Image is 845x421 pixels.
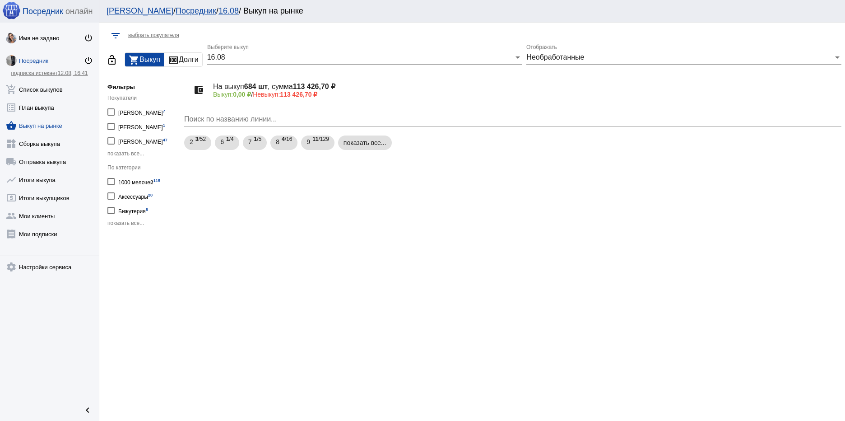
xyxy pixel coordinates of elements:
span: Необработанные [526,53,584,61]
mat-icon: settings [6,262,17,272]
span: 2 [190,134,193,150]
h5: Фильтры [107,84,180,90]
mat-icon: widgets [6,138,17,149]
span: /16 [282,134,292,152]
b: 4 [282,136,285,142]
img: apple-icon-60x60.png [2,1,20,19]
span: /5 [254,134,261,152]
mat-icon: power_settings_new [84,33,93,42]
mat-icon: lock_open [107,55,117,65]
div: Имя не задано [19,35,84,42]
span: /129 [312,134,329,152]
small: 1 [163,123,165,128]
button: Долги [164,53,202,66]
b: 11 [312,136,318,142]
mat-icon: add_shopping_cart [6,84,17,95]
span: показать все... [107,220,144,226]
b: 3 [195,136,199,142]
span: 7 [248,134,252,150]
small: 8 [146,207,148,212]
a: Посредник [176,6,216,15]
mat-icon: local_shipping [6,156,17,167]
mat-icon: account_balance_wallet [191,83,206,97]
div: [PERSON_NAME] [118,135,167,147]
button: Выкуп [125,53,164,66]
mat-icon: show_chart [6,174,17,185]
small: 115 [153,178,160,183]
div: Покупатели [107,95,180,101]
div: 1000 мелочей [118,175,160,187]
mat-icon: power_settings_new [84,56,93,65]
small: 47 [163,138,167,142]
p: / [213,91,834,98]
a: подписка истекает12.08, 16:41 [11,70,88,76]
b: 1 [226,136,229,142]
div: Посредник [19,57,84,64]
mat-icon: local_atm [6,192,17,203]
span: /4 [226,134,234,152]
mat-icon: filter_list [110,30,121,41]
span: онлайн [65,7,93,16]
mat-icon: shopping_cart [129,55,139,65]
span: выбрать покупателя [128,32,179,38]
div: [PERSON_NAME] [118,120,165,132]
b: 113 426,70 ₽ [293,83,336,90]
mat-icon: chevron_left [82,405,93,416]
span: 8 [276,134,279,150]
img: s3NfS9EFoIlsu3J8UNDHgJwzmn6WiTD8U1bXUdxOToFySjflkCBBOVL20Z1KOmqHZbw9EvBm.jpg [6,33,17,43]
mat-icon: money [168,55,179,65]
b: 0,00 ₽ [233,91,251,98]
img: 3csRknZHdsk.jpg [6,55,17,66]
span: 12.08, 16:41 [58,70,88,76]
mat-icon: list_alt [6,102,17,113]
span: 9 [306,134,310,150]
b: 113 426,70 ₽ [280,91,317,98]
b: 684 шт [244,83,268,90]
a: [PERSON_NAME] [107,6,173,15]
div: / / / Выкуп на рынке [107,6,829,16]
mat-icon: receipt [6,229,17,239]
div: Аксессуары [118,190,153,202]
span: 16.08 [207,53,225,61]
div: Бижутерия [118,204,148,216]
mat-icon: group [6,210,17,221]
small: 20 [148,193,153,197]
span: 6 [220,134,224,150]
small: 7 [163,109,165,113]
mat-icon: shopping_basket [6,120,17,131]
span: Выкуп: [213,91,251,98]
a: 16.08 [218,6,239,15]
div: По категории [107,164,180,171]
mat-chip: показать все... [338,136,392,150]
span: Невыкуп: [253,91,317,98]
span: Посредник [23,7,63,16]
b: 1 [254,136,257,142]
div: [PERSON_NAME] [118,106,165,118]
h4: На выкуп , сумма [213,82,834,91]
span: /52 [195,134,206,152]
span: показать все... [107,150,144,157]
